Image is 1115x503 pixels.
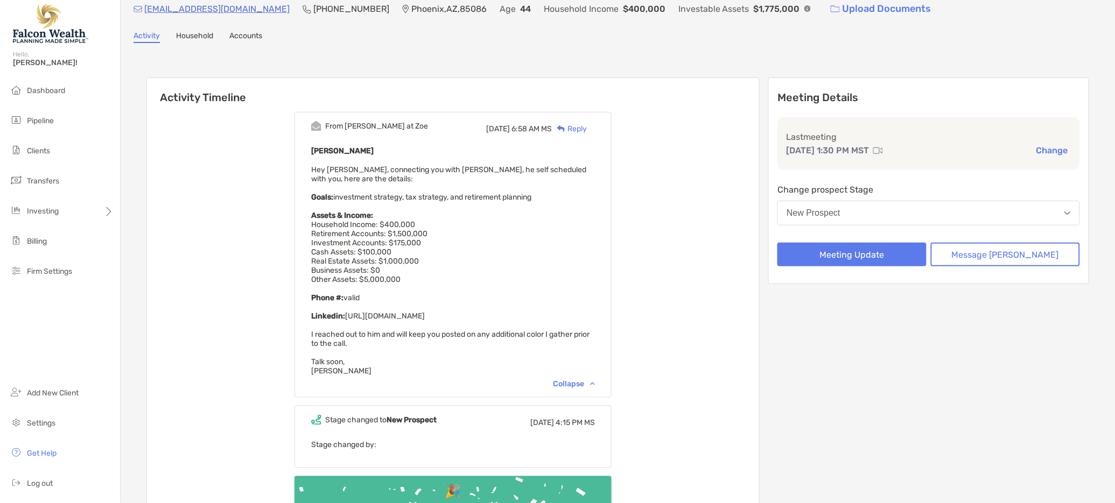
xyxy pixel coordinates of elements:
b: [PERSON_NAME] [311,146,374,155]
p: Phoenix , AZ , 85086 [411,2,487,16]
img: investing icon [10,204,23,217]
div: Stage changed to [325,415,437,424]
img: Location Icon [402,5,409,13]
div: New Prospect [787,208,840,218]
p: Household Income [544,2,619,16]
img: Info Icon [804,5,811,12]
p: [PHONE_NUMBER] [313,2,389,16]
span: Get Help [27,449,57,458]
span: Log out [27,479,53,488]
span: Dashboard [27,86,65,95]
span: Pipeline [27,116,54,125]
img: Event icon [311,121,321,131]
p: Age [500,2,516,16]
span: 4:15 PM MS [556,418,595,427]
p: [EMAIL_ADDRESS][DOMAIN_NAME] [144,2,290,16]
span: Billing [27,237,47,246]
span: Clients [27,146,50,155]
button: New Prospect [777,201,1080,225]
p: $1,775,000 [754,2,800,16]
a: Accounts [229,31,262,43]
img: transfers icon [10,174,23,187]
img: communication type [873,146,883,155]
button: Change [1033,145,1071,156]
p: [DATE] 1:30 PM MST [786,144,869,157]
span: Firm Settings [27,267,72,276]
p: $400,000 [623,2,665,16]
img: pipeline icon [10,114,23,126]
span: Transfers [27,176,59,186]
img: billing icon [10,234,23,247]
img: dashboard icon [10,83,23,96]
img: button icon [831,5,840,13]
p: Change prospect Stage [777,183,1080,196]
img: add_new_client icon [10,386,23,399]
img: logout icon [10,476,23,489]
p: Investable Assets [678,2,749,16]
button: Meeting Update [777,243,927,266]
p: Stage changed by: [311,438,595,451]
img: Email Icon [134,6,142,12]
img: settings icon [10,416,23,429]
img: Reply icon [557,125,565,132]
img: Event icon [311,415,321,425]
span: [DATE] [530,418,554,427]
img: firm-settings icon [10,264,23,277]
strong: Goals: [311,193,333,202]
a: Household [176,31,213,43]
img: Chevron icon [590,382,595,385]
p: Last meeting [786,130,1071,144]
div: Collapse [553,379,595,388]
img: clients icon [10,144,23,157]
span: 6:58 AM MS [511,124,552,133]
div: Reply [552,123,587,134]
b: New Prospect [387,415,437,424]
a: Activity [134,31,160,43]
div: From [PERSON_NAME] at Zoe [325,122,428,131]
img: get-help icon [10,446,23,459]
p: Meeting Details [777,91,1080,104]
span: Add New Client [27,388,79,398]
strong: Assets & Income: [311,211,373,220]
button: Message [PERSON_NAME] [931,243,1080,266]
strong: Linkedin: [311,311,345,321]
strong: Phone #: [311,293,343,302]
span: Investing [27,207,59,216]
img: Falcon Wealth Planning Logo [13,4,88,43]
img: Open dropdown arrow [1064,211,1071,215]
span: [PERSON_NAME]! [13,58,114,67]
p: 44 [520,2,531,16]
span: Settings [27,419,55,428]
img: Phone Icon [303,5,311,13]
h6: Activity Timeline [147,78,759,104]
div: 🎉 [441,484,466,499]
span: [DATE] [486,124,510,133]
span: Hey [PERSON_NAME], connecting you with [PERSON_NAME], he self scheduled with you, here are the de... [311,165,590,376]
